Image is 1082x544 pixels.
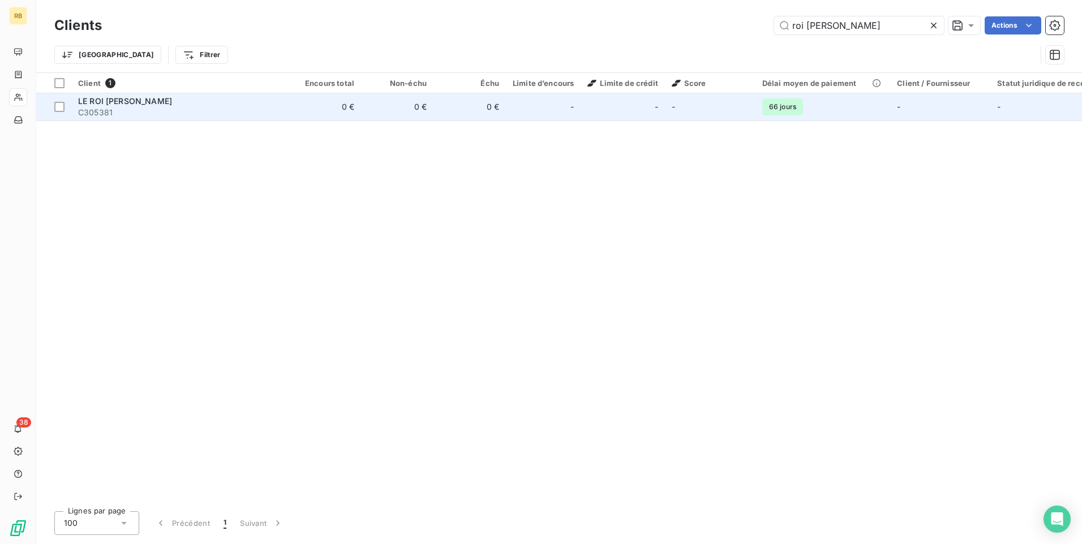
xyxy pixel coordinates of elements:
td: 0 € [361,93,433,120]
span: LE ROI [PERSON_NAME] [78,96,172,106]
div: Client / Fournisseur [897,79,984,88]
span: Score [672,79,706,88]
span: - [655,101,658,113]
div: Limite d’encours [513,79,574,88]
span: 66 jours [762,98,803,115]
button: Précédent [148,511,217,535]
input: Rechercher [774,16,944,34]
button: Suivant [233,511,290,535]
span: 1 [105,78,115,88]
span: - [570,101,574,113]
span: - [897,102,900,111]
h3: Clients [54,15,102,36]
div: Délai moyen de paiement [762,79,883,88]
span: Client [78,79,101,88]
button: Filtrer [175,46,227,64]
span: - [672,102,675,111]
div: RB [9,7,27,25]
div: Non-échu [368,79,427,88]
div: Échu [440,79,499,88]
td: 0 € [289,93,361,120]
button: Actions [985,16,1041,34]
span: C305381 [78,107,282,118]
div: Encours total [295,79,354,88]
div: Open Intercom Messenger [1044,506,1071,533]
span: 38 [16,417,31,428]
span: - [997,102,1001,111]
img: Logo LeanPay [9,519,27,537]
button: 1 [217,511,233,535]
span: Limite de crédit [587,79,658,88]
span: 1 [224,517,226,529]
td: 0 € [433,93,506,120]
span: 100 [64,517,78,529]
button: [GEOGRAPHIC_DATA] [54,46,161,64]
